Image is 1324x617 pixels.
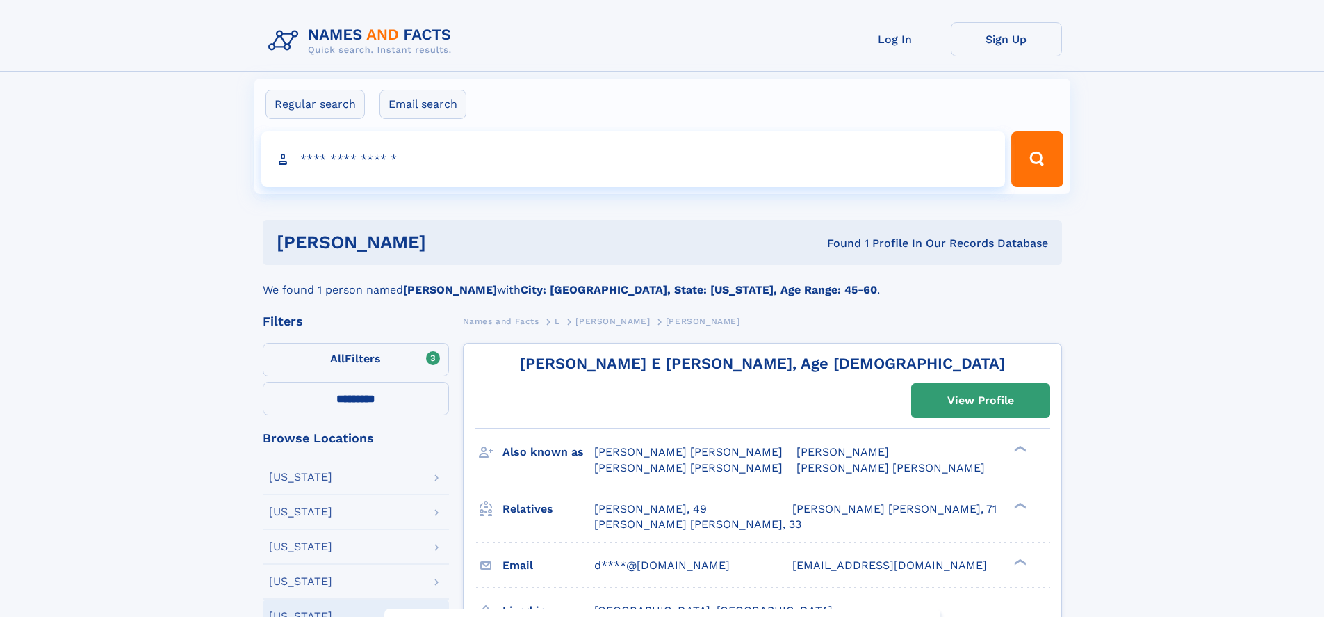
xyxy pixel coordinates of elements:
div: Found 1 Profile In Our Records Database [626,236,1048,251]
h3: Email [502,554,594,577]
a: Log In [840,22,951,56]
div: [US_STATE] [269,541,332,552]
b: [PERSON_NAME] [403,283,497,296]
a: L [555,312,560,330]
a: [PERSON_NAME] [PERSON_NAME], 71 [792,502,997,517]
button: Search Button [1011,131,1063,187]
span: [PERSON_NAME] [PERSON_NAME] [594,461,783,474]
div: Browse Locations [263,432,449,444]
span: [PERSON_NAME] [PERSON_NAME] [796,461,985,474]
div: [US_STATE] [269,576,332,587]
a: [PERSON_NAME] [PERSON_NAME], 33 [594,517,801,532]
span: All [330,352,345,365]
a: View Profile [912,384,1049,417]
span: [EMAIL_ADDRESS][DOMAIN_NAME] [792,559,987,572]
h3: Also known as [502,440,594,464]
h3: Relatives [502,497,594,521]
h1: [PERSON_NAME] [277,234,627,251]
div: [US_STATE] [269,506,332,518]
label: Regular search [265,90,365,119]
a: [PERSON_NAME], 49 [594,502,707,517]
input: search input [261,131,1006,187]
a: Sign Up [951,22,1062,56]
div: [US_STATE] [269,472,332,483]
span: [PERSON_NAME] [666,316,740,326]
label: Email search [379,90,466,119]
span: [PERSON_NAME] [PERSON_NAME] [594,445,783,458]
span: [GEOGRAPHIC_DATA], [GEOGRAPHIC_DATA] [594,604,833,617]
div: We found 1 person named with . [263,265,1062,298]
div: ❯ [1011,557,1027,566]
a: [PERSON_NAME] [575,312,650,330]
div: ❯ [1011,501,1027,510]
span: [PERSON_NAME] [796,445,889,458]
img: Logo Names and Facts [263,22,463,60]
b: City: [GEOGRAPHIC_DATA], State: [US_STATE], Age Range: 45-60 [521,283,877,296]
span: [PERSON_NAME] [575,316,650,326]
a: [PERSON_NAME] E [PERSON_NAME], Age [DEMOGRAPHIC_DATA] [520,355,1005,372]
a: Names and Facts [463,312,539,330]
label: Filters [263,343,449,376]
div: Filters [263,315,449,328]
span: L [555,316,560,326]
div: ❯ [1011,444,1027,454]
div: View Profile [947,385,1014,417]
